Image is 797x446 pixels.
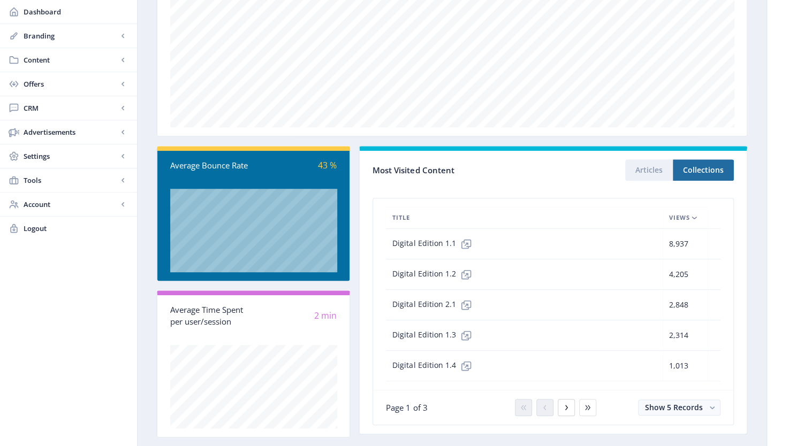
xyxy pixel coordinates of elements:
span: Tools [24,175,118,186]
span: Content [24,55,118,65]
span: Show 5 Records [645,402,703,412]
span: Page 1 of 3 [386,402,427,413]
button: Collections [673,159,734,181]
span: Settings [24,151,118,162]
div: 2 min [254,310,337,322]
span: Digital Edition 1.2 [392,264,477,285]
span: Title [392,211,410,224]
div: Average Bounce Rate [170,159,254,172]
button: Show 5 Records [638,399,720,416]
span: 1,013 [669,359,688,372]
span: Digital Edition 1.1 [392,233,477,255]
button: Articles [625,159,673,181]
span: 4,205 [669,268,688,281]
span: Branding [24,30,118,41]
span: 8,937 [669,237,688,250]
span: Account [24,199,118,210]
span: 2,314 [669,329,688,342]
span: CRM [24,103,118,113]
div: Most Visited Content [373,162,553,179]
span: Logout [24,223,128,234]
span: Advertisements [24,127,118,137]
span: 43 % [318,159,337,171]
span: Digital Edition 1.4 [392,355,477,376]
span: Digital Edition 2.1 [392,294,477,316]
span: Views [669,211,690,224]
div: Average Time Spent per user/session [170,304,254,328]
span: Digital Edition 1.3 [392,325,477,346]
span: 2,848 [669,298,688,311]
span: Dashboard [24,6,128,17]
span: Offers [24,79,118,89]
